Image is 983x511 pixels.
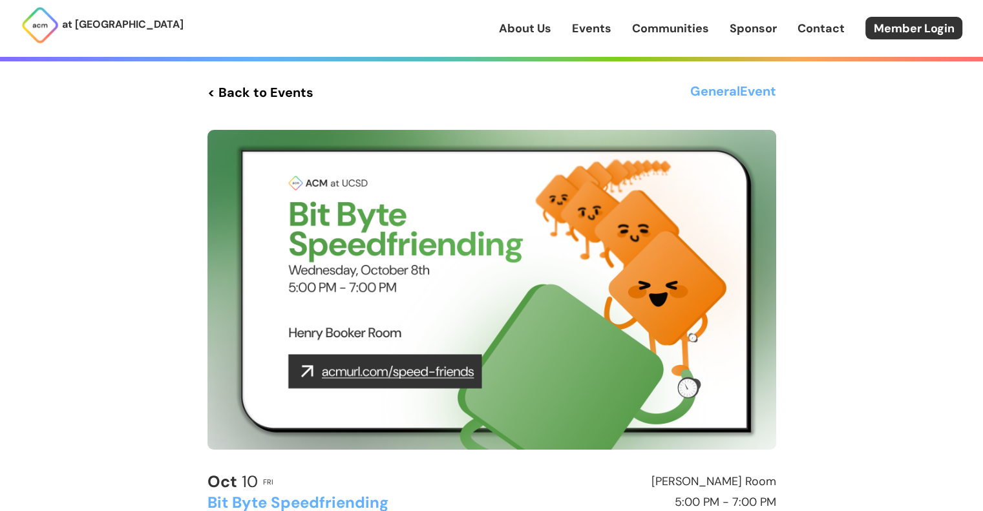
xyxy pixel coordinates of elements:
[572,20,611,37] a: Events
[499,20,551,37] a: About Us
[62,16,184,33] p: at [GEOGRAPHIC_DATA]
[865,17,962,39] a: Member Login
[207,81,313,104] a: < Back to Events
[632,20,709,37] a: Communities
[263,478,273,486] h2: Fri
[207,494,486,511] h2: Bit Byte Speedfriending
[207,471,237,492] b: Oct
[798,20,845,37] a: Contact
[207,473,258,491] h2: 10
[207,130,776,450] img: Event Cover Photo
[21,6,184,45] a: at [GEOGRAPHIC_DATA]
[730,20,777,37] a: Sponsor
[498,475,776,488] h2: [PERSON_NAME] Room
[21,6,59,45] img: ACM Logo
[690,81,776,104] h3: General Event
[498,496,776,509] h2: 5:00 PM - 7:00 PM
